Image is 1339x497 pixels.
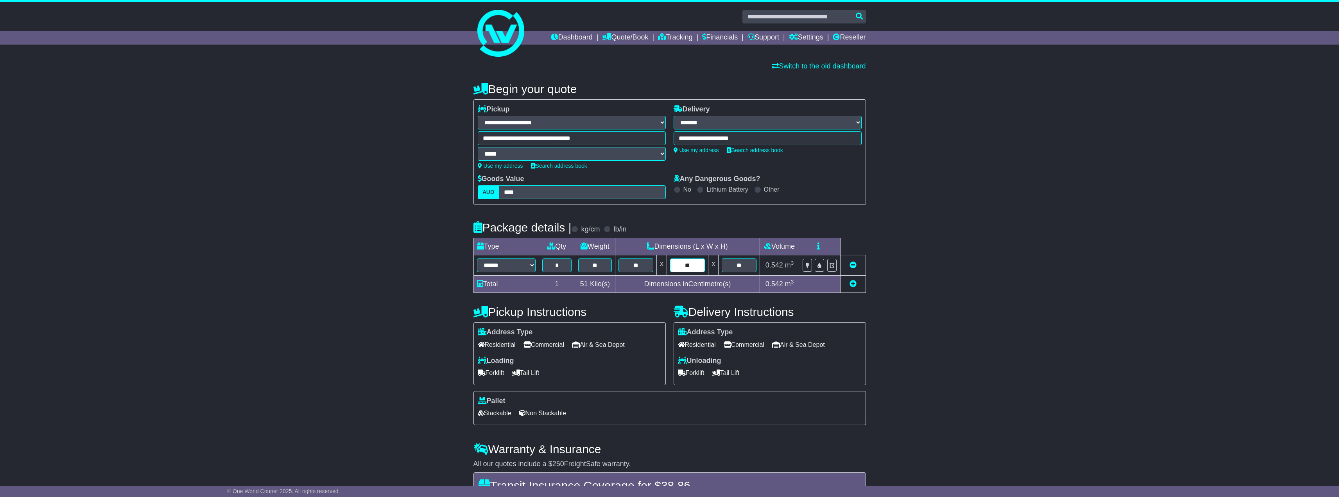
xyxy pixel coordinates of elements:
[785,280,794,288] span: m
[575,238,615,255] td: Weight
[539,238,575,255] td: Qty
[581,225,600,234] label: kg/cm
[531,163,587,169] a: Search address book
[478,339,516,351] span: Residential
[580,280,588,288] span: 51
[478,367,504,379] span: Forklift
[674,105,710,114] label: Delivery
[789,31,823,45] a: Settings
[678,367,704,379] span: Forklift
[478,407,511,419] span: Stackable
[706,186,748,193] label: Lithium Battery
[602,31,648,45] a: Quote/Book
[658,31,692,45] a: Tracking
[764,186,780,193] label: Other
[479,479,861,492] h4: Transit Insurance Coverage for $
[656,255,667,276] td: x
[724,339,764,351] span: Commercial
[727,147,783,153] a: Search address book
[765,280,783,288] span: 0.542
[678,339,716,351] span: Residential
[478,163,523,169] a: Use my address
[747,31,779,45] a: Support
[227,488,340,494] span: © One World Courier 2025. All rights reserved.
[661,479,690,492] span: 38.86
[785,261,794,269] span: m
[791,279,794,285] sup: 3
[613,225,626,234] label: lb/in
[615,276,760,293] td: Dimensions in Centimetre(s)
[850,280,857,288] a: Add new item
[850,261,857,269] a: Remove this item
[523,339,564,351] span: Commercial
[772,62,866,70] a: Switch to the old dashboard
[683,186,691,193] label: No
[674,175,760,183] label: Any Dangerous Goods?
[478,175,524,183] label: Goods Value
[473,276,539,293] td: Total
[674,305,866,318] h4: Delivery Instructions
[473,443,866,456] h4: Warranty & Insurance
[473,221,572,234] h4: Package details |
[478,397,505,405] label: Pallet
[708,255,719,276] td: x
[575,276,615,293] td: Kilo(s)
[678,328,733,337] label: Address Type
[519,407,566,419] span: Non Stackable
[551,31,593,45] a: Dashboard
[478,105,510,114] label: Pickup
[539,276,575,293] td: 1
[572,339,625,351] span: Air & Sea Depot
[765,261,783,269] span: 0.542
[678,357,721,365] label: Unloading
[473,460,866,468] div: All our quotes include a $ FreightSafe warranty.
[478,328,533,337] label: Address Type
[760,238,799,255] td: Volume
[473,305,666,318] h4: Pickup Instructions
[712,367,740,379] span: Tail Lift
[478,357,514,365] label: Loading
[512,367,540,379] span: Tail Lift
[552,460,564,468] span: 250
[772,339,825,351] span: Air & Sea Depot
[702,31,738,45] a: Financials
[473,83,866,95] h4: Begin your quote
[615,238,760,255] td: Dimensions (L x W x H)
[791,260,794,266] sup: 3
[478,185,500,199] label: AUD
[674,147,719,153] a: Use my address
[473,238,539,255] td: Type
[833,31,866,45] a: Reseller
